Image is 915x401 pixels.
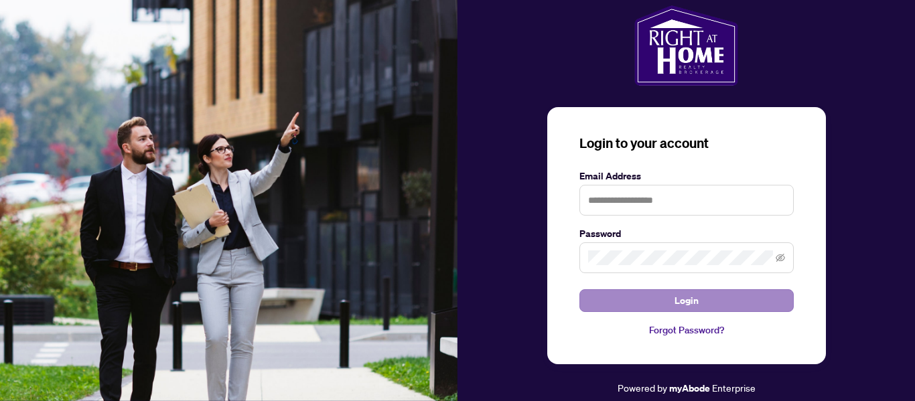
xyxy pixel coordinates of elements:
[579,134,794,153] h3: Login to your account
[579,226,794,241] label: Password
[618,382,667,394] span: Powered by
[776,253,785,262] span: eye-invisible
[579,289,794,312] button: Login
[634,5,738,86] img: ma-logo
[675,290,699,311] span: Login
[579,323,794,337] a: Forgot Password?
[579,169,794,183] label: Email Address
[712,382,756,394] span: Enterprise
[669,381,710,396] a: myAbode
